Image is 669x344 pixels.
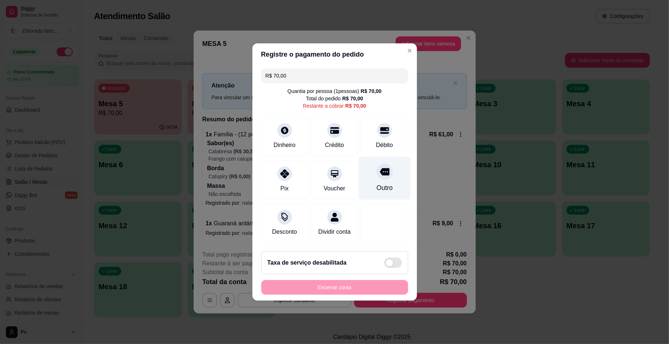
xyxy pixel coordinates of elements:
div: Restante a cobrar [303,102,366,110]
div: Outro [376,183,392,193]
button: Close [404,45,416,57]
div: Pix [280,184,288,193]
div: R$ 70,00 [342,95,363,102]
div: Desconto [272,227,297,236]
h2: Taxa de serviço desabilitada [267,258,347,267]
div: Débito [376,141,393,150]
div: Crédito [325,141,344,150]
div: Dividir conta [318,227,350,236]
div: Voucher [324,184,345,193]
div: Dinheiro [274,141,296,150]
div: Quantia por pessoa ( 1 pessoas) [287,87,381,95]
div: R$ 70,00 [361,87,382,95]
header: Registre o pagamento do pedido [252,43,417,65]
div: R$ 70,00 [345,102,366,110]
div: Total do pedido [306,95,363,102]
input: Ex.: hambúrguer de cordeiro [266,68,404,83]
